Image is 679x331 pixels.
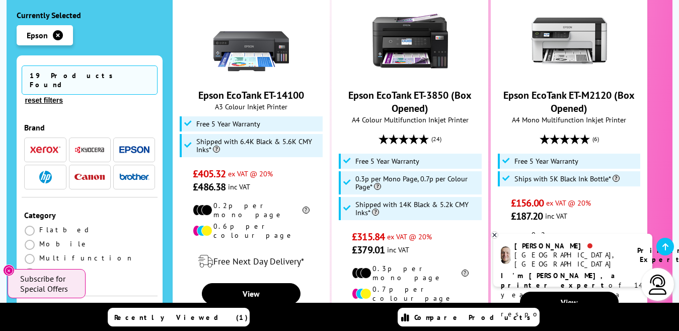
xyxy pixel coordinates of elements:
span: inc VAT [387,245,409,254]
button: Canon [71,170,108,184]
a: Epson EcoTank ET-M2120 (Box Opened) [532,71,607,81]
img: HP [39,171,52,183]
img: Brother [119,173,149,180]
a: Epson EcoTank ET-14100 [198,89,304,102]
span: £187.20 [511,210,543,223]
img: ashley-livechat.png [501,246,510,264]
span: Flatbed [39,225,92,234]
button: Kyocera [71,143,108,157]
span: ex VAT @ 20% [546,198,591,208]
span: inc VAT [545,211,567,221]
li: 0.3p per mono page [352,264,468,282]
span: £315.84 [352,230,385,243]
img: user-headset-light.svg [648,275,668,295]
button: Xerox [27,143,63,157]
a: Epson EcoTank ET-3850 (Box Opened) [372,71,448,81]
span: £379.01 [352,243,385,256]
span: Compare Products [414,313,536,322]
img: Epson [119,146,149,154]
a: View [202,283,301,304]
a: Recently Viewed (1) [108,308,250,326]
img: Kyocera [74,146,105,154]
span: Shipped with 14K Black & 5.2k CMY Inks* [355,201,479,217]
li: 0.2p per mono page [193,201,309,219]
span: (24) [431,129,441,149]
span: Mobile [39,239,89,248]
span: £156.00 [511,196,544,210]
span: inc VAT [228,182,250,191]
button: HP [27,170,63,184]
span: Multifunction [39,253,134,262]
span: A3 Colour Inkjet Printer [178,102,324,111]
button: Close [3,264,15,276]
span: £405.32 [193,167,225,180]
span: A4 Colour Multifunction Inkjet Printer [337,115,483,124]
div: Currently Selected [17,10,163,20]
span: Print Only [39,268,90,286]
span: Recently Viewed (1) [114,313,248,322]
img: Epson EcoTank ET-M2120 (Box Opened) [532,3,607,79]
a: Epson EcoTank ET-3850 (Box Opened) [348,89,472,115]
div: Category [24,210,155,220]
button: Brother [116,170,153,184]
a: Epson EcoTank ET-M2120 (Box Opened) [503,89,635,115]
a: Compare Products [398,308,540,326]
a: Epson EcoTank ET-14100 [213,71,289,81]
span: 19 Products Found [22,65,158,95]
b: I'm [PERSON_NAME], a printer expert [501,271,618,290]
span: ex VAT @ 20% [387,232,432,241]
img: Epson EcoTank ET-3850 (Box Opened) [372,3,448,79]
button: reset filters [22,96,65,105]
span: A4 Mono Multifunction Inkjet Printer [496,115,642,124]
span: Epson [27,30,48,40]
button: Epson [116,143,153,157]
li: 0.7p per colour page [352,285,468,303]
div: Brand [24,122,155,133]
p: of 14 years! Leave me a message and I'll respond ASAP [501,271,645,319]
span: Free 5 Year Warranty [196,120,260,128]
img: Epson EcoTank ET-14100 [213,3,289,79]
li: 0.6p per colour page [193,222,309,240]
div: modal_delivery [178,247,324,276]
span: £486.38 [193,180,225,193]
span: Ships with 5K Black Ink Bottle* [514,175,620,183]
li: 0.2p per mono page [511,230,627,248]
span: Free 5 Year Warranty [514,157,578,165]
img: Canon [74,174,105,180]
div: [GEOGRAPHIC_DATA], [GEOGRAPHIC_DATA] [514,250,625,269]
span: ex VAT @ 20% [228,169,273,178]
span: Free 5 Year Warranty [355,157,419,165]
span: Shipped with 6.4K Black & 5.6K CMY Inks* [196,138,320,154]
img: Xerox [30,147,60,154]
span: Subscribe for Special Offers [20,274,76,294]
div: [PERSON_NAME] [514,241,625,250]
span: (6) [592,129,599,149]
span: 0.3p per Mono Page, 0.7p per Colour Page* [355,175,479,191]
